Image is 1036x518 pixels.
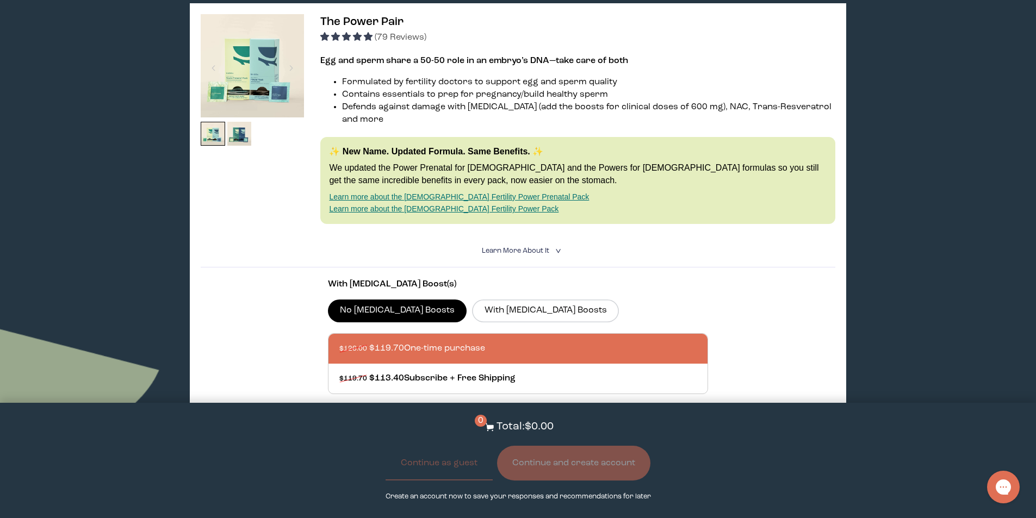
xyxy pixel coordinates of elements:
[328,299,467,322] label: No [MEDICAL_DATA] Boosts
[375,33,426,42] span: (79 Reviews)
[329,204,559,213] a: Learn more about the [DEMOGRAPHIC_DATA] Fertility Power Pack
[328,278,709,291] p: With [MEDICAL_DATA] Boost(s)
[475,415,487,427] span: 0
[342,89,835,101] li: Contains essentials to prep for pregnancy/build healthy sperm
[342,101,835,126] li: Defends against damage with [MEDICAL_DATA] (add the boosts for clinical doses of 600 mg), NAC, Tr...
[227,122,252,146] img: thumbnail image
[201,14,304,117] img: thumbnail image
[329,162,826,186] p: We updated the Power Prenatal for [DEMOGRAPHIC_DATA] and the Powers for [DEMOGRAPHIC_DATA] formul...
[482,247,549,254] span: Learn More About it
[329,147,543,156] strong: ✨ New Name. Updated Formula. Same Benefits. ✨
[342,76,835,89] li: Formulated by fertility doctors to support egg and sperm quality
[386,446,493,480] button: Continue as guest
[482,246,555,256] summary: Learn More About it <
[386,491,651,502] p: Create an account now to save your responses and recommendations for later
[982,467,1025,507] iframe: Gorgias live chat messenger
[472,299,619,322] label: With [MEDICAL_DATA] Boosts
[320,33,375,42] span: 4.92 stars
[320,57,628,65] strong: Egg and sperm share a 50-50 role in an embryo’s DNA—take care of both
[201,122,225,146] img: thumbnail image
[320,16,404,28] span: The Power Pair
[497,419,554,435] p: Total: $0.00
[497,446,650,480] button: Continue and create account
[329,192,589,201] a: Learn more about the [DEMOGRAPHIC_DATA] Fertility Power Prenatal Pack
[552,248,562,254] i: <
